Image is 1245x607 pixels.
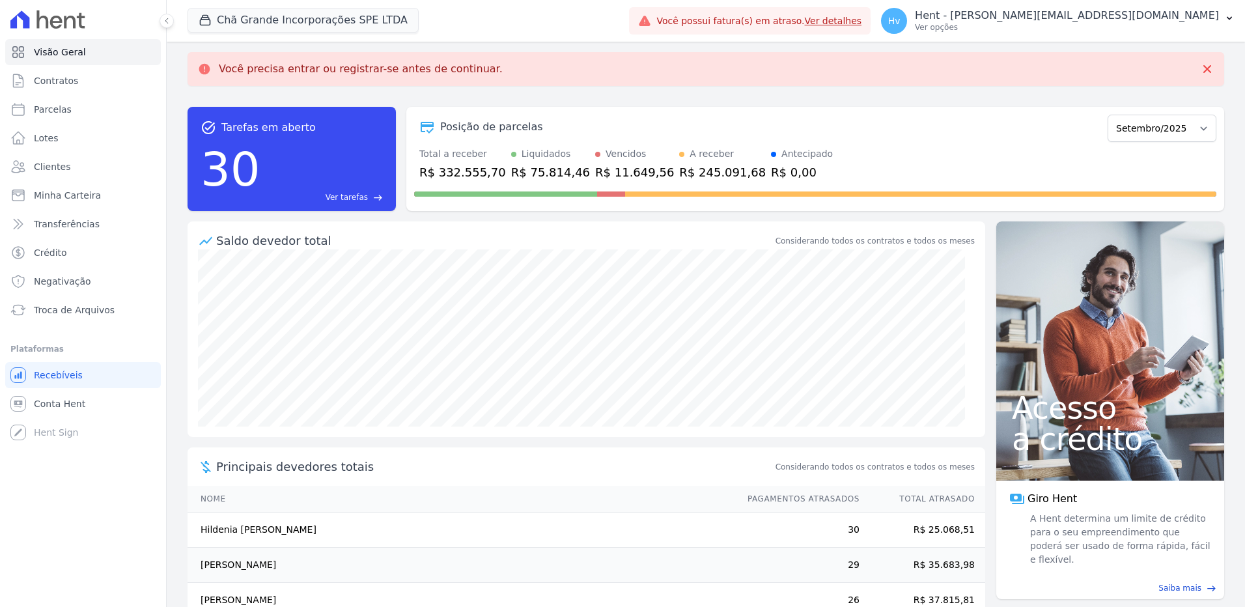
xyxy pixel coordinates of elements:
a: Clientes [5,154,161,180]
button: Chã Grande Incorporações SPE LTDA [188,8,419,33]
span: east [373,193,383,203]
span: Tarefas em aberto [221,120,316,135]
a: Saiba mais east [1004,582,1216,594]
td: 29 [735,548,860,583]
p: Ver opções [915,22,1219,33]
a: Conta Hent [5,391,161,417]
span: Transferências [34,218,100,231]
a: Negativação [5,268,161,294]
span: Hv [888,16,901,25]
span: Giro Hent [1028,491,1077,507]
span: Saiba mais [1158,582,1201,594]
span: Considerando todos os contratos e todos os meses [776,461,975,473]
span: Contratos [34,74,78,87]
div: Saldo devedor total [216,232,773,249]
th: Total Atrasado [860,486,985,513]
span: east [1207,584,1216,593]
a: Transferências [5,211,161,237]
span: task_alt [201,120,216,135]
p: Você precisa entrar ou registrar-se antes de continuar. [219,63,503,76]
a: Troca de Arquivos [5,297,161,323]
div: Liquidados [522,147,571,161]
div: Total a receber [419,147,506,161]
div: R$ 332.555,70 [419,163,506,181]
div: Vencidos [606,147,646,161]
td: [PERSON_NAME] [188,548,735,583]
span: Principais devedores totais [216,458,773,475]
span: Parcelas [34,103,72,116]
span: Recebíveis [34,369,83,382]
span: Lotes [34,132,59,145]
a: Recebíveis [5,362,161,388]
a: Crédito [5,240,161,266]
a: Parcelas [5,96,161,122]
div: 30 [201,135,260,203]
a: Contratos [5,68,161,94]
span: Crédito [34,246,67,259]
span: Visão Geral [34,46,86,59]
span: Ver tarefas [326,191,368,203]
div: Plataformas [10,341,156,357]
span: Negativação [34,275,91,288]
div: R$ 75.814,46 [511,163,590,181]
span: Troca de Arquivos [34,303,115,317]
div: Antecipado [781,147,833,161]
div: R$ 11.649,56 [595,163,674,181]
td: 30 [735,513,860,548]
span: a crédito [1012,423,1209,455]
td: R$ 35.683,98 [860,548,985,583]
div: Considerando todos os contratos e todos os meses [776,235,975,247]
th: Pagamentos Atrasados [735,486,860,513]
th: Nome [188,486,735,513]
td: R$ 25.068,51 [860,513,985,548]
p: Hent - [PERSON_NAME][EMAIL_ADDRESS][DOMAIN_NAME] [915,9,1219,22]
div: Posição de parcelas [440,119,543,135]
span: Clientes [34,160,70,173]
button: Hv Hent - [PERSON_NAME][EMAIL_ADDRESS][DOMAIN_NAME] Ver opções [871,3,1245,39]
td: Hildenia [PERSON_NAME] [188,513,735,548]
div: R$ 0,00 [771,163,833,181]
span: Você possui fatura(s) em atraso. [656,14,861,28]
span: Conta Hent [34,397,85,410]
div: A receber [690,147,734,161]
span: Acesso [1012,392,1209,423]
a: Visão Geral [5,39,161,65]
span: Minha Carteira [34,189,101,202]
a: Ver tarefas east [266,191,383,203]
div: R$ 245.091,68 [679,163,766,181]
a: Ver detalhes [805,16,862,26]
span: A Hent determina um limite de crédito para o seu empreendimento que poderá ser usado de forma ráp... [1028,512,1211,567]
a: Minha Carteira [5,182,161,208]
a: Lotes [5,125,161,151]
